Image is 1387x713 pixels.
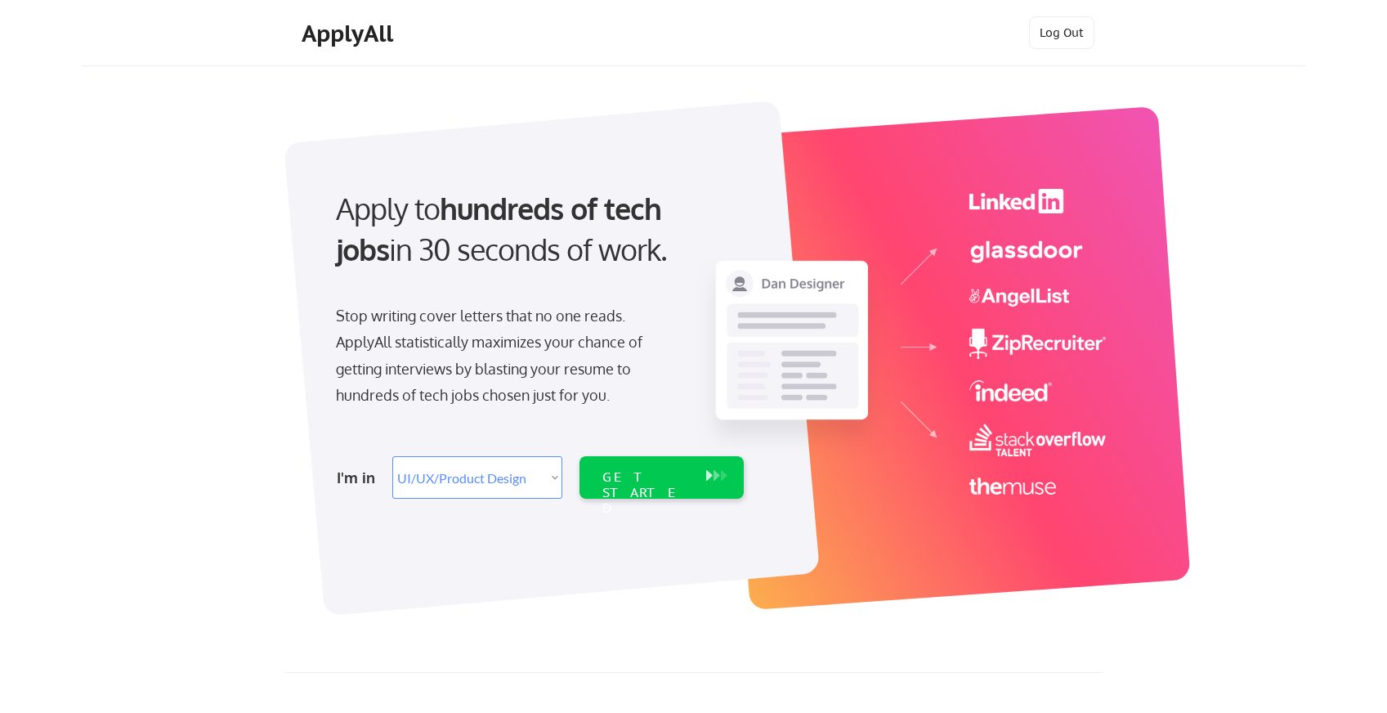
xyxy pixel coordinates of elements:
div: I'm in [337,464,383,491]
div: Stop writing cover letters that no one reads. ApplyAll statistically maximizes your chance of get... [336,303,672,409]
div: Apply to in 30 seconds of work. [336,188,737,271]
button: Log Out [1029,16,1094,49]
div: ApplyAll [302,20,398,47]
div: GET STARTED [602,469,690,517]
strong: hundreds of tech jobs [336,190,669,267]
